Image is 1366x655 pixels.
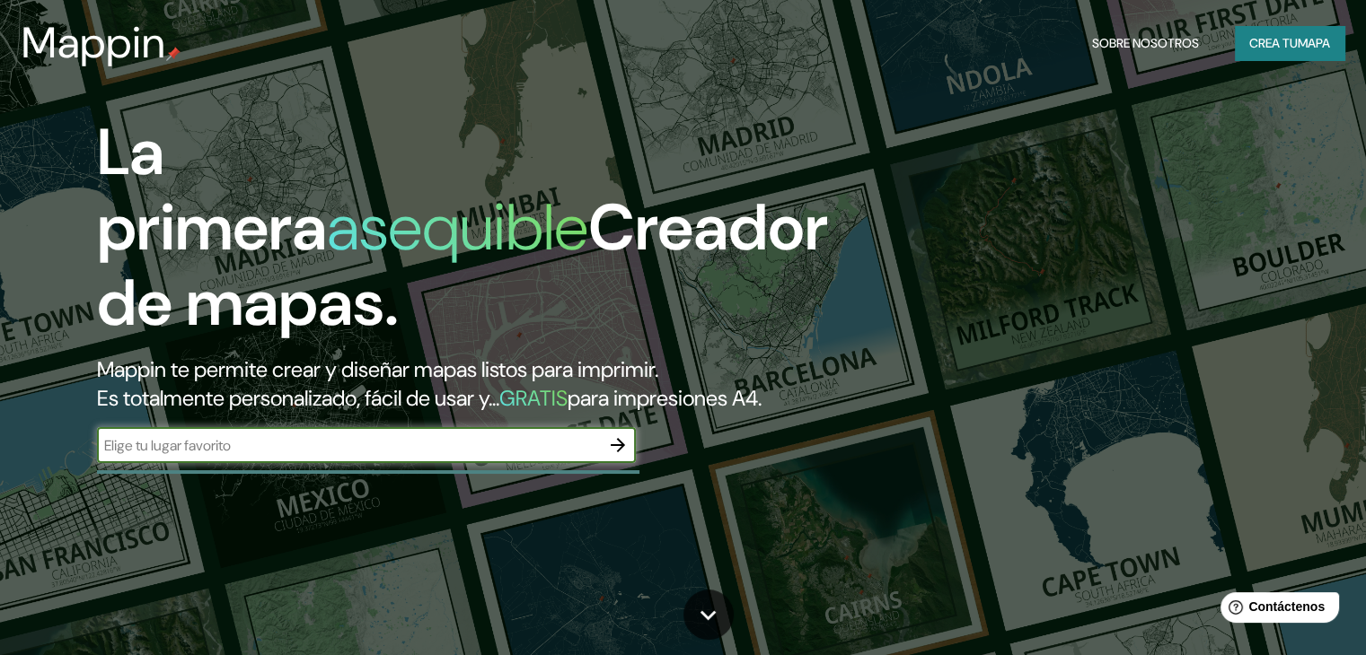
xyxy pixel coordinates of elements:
font: La primera [97,110,327,269]
iframe: Lanzador de widgets de ayuda [1206,585,1346,635]
font: para impresiones A4. [568,384,762,412]
font: Creador de mapas. [97,186,828,345]
font: mapa [1298,35,1330,51]
font: Es totalmente personalizado, fácil de usar y... [97,384,499,412]
font: GRATIS [499,384,568,412]
font: Sobre nosotros [1092,35,1199,51]
font: Mappin [22,14,166,71]
img: pin de mapeo [166,47,181,61]
button: Crea tumapa [1235,26,1344,60]
input: Elige tu lugar favorito [97,435,600,456]
font: asequible [327,186,588,269]
font: Mappin te permite crear y diseñar mapas listos para imprimir. [97,355,658,383]
button: Sobre nosotros [1085,26,1206,60]
font: Crea tu [1249,35,1298,51]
